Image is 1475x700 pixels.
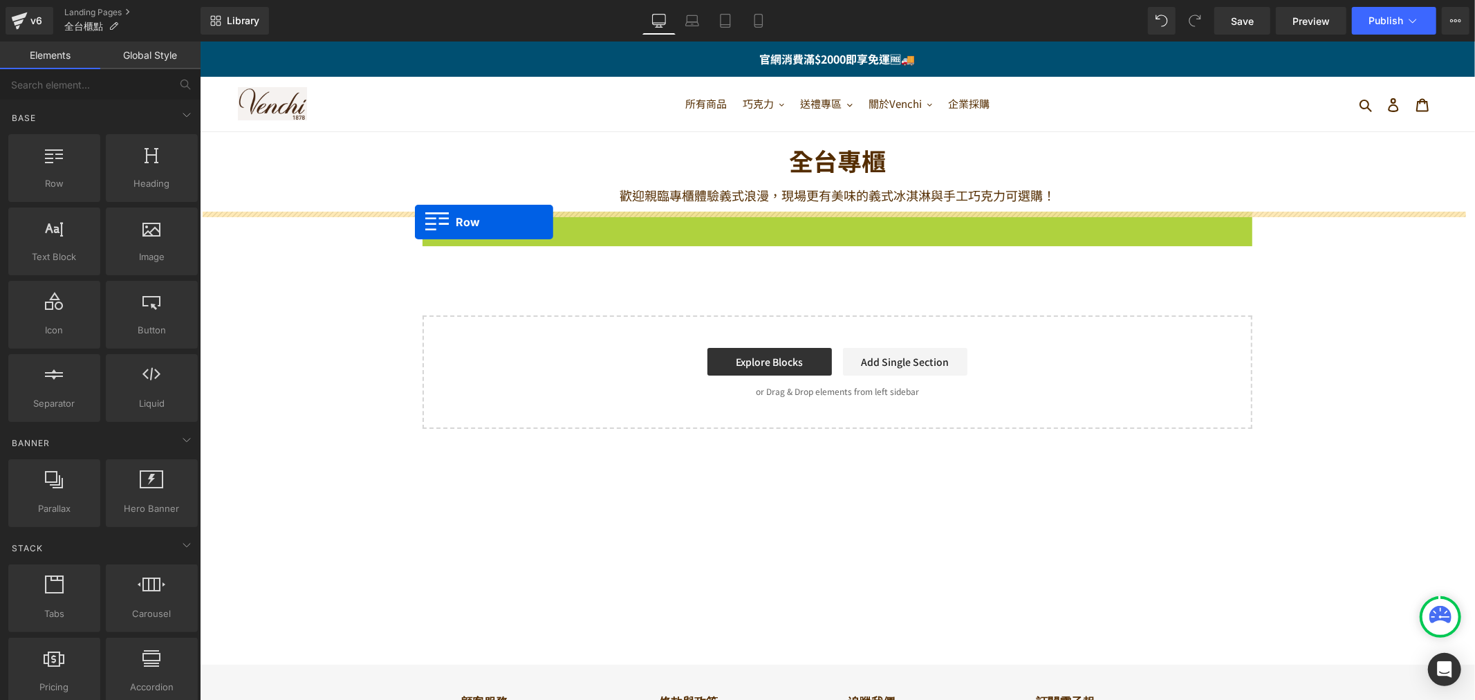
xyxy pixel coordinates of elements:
[837,654,1015,668] p: 訂閱電子報
[1181,7,1209,35] button: Redo
[6,7,53,35] a: v6
[100,42,201,69] a: Global Style
[676,7,709,35] a: Laptop
[110,501,194,516] span: Hero Banner
[1276,7,1346,35] a: Preview
[648,654,722,668] p: 追蹤我們
[1352,7,1436,35] button: Publish
[245,345,1030,355] p: or Drag & Drop elements from left sidebar
[741,53,797,73] a: 企業採購
[35,144,1241,164] p: 歡迎親臨專櫃體驗義式浪漫，現場更有美味的義式冰淇淋與手工巧克力可選購！
[662,53,740,73] button: 關於Venchi
[10,436,51,450] span: Banner
[110,250,194,264] span: Image
[508,306,632,334] a: Explore Blocks
[261,654,323,668] p: 顧客服務
[709,7,742,35] a: Tablet
[110,323,194,338] span: Button
[110,680,194,694] span: Accordion
[12,501,96,516] span: Parallax
[201,7,269,35] a: New Library
[742,7,775,35] a: Mobile
[64,21,103,32] span: 全台櫃點
[28,12,45,30] div: v6
[1292,14,1330,28] span: Preview
[10,542,44,555] span: Stack
[669,55,722,70] span: 關於Venchi
[485,55,527,70] span: 所有商品
[479,53,534,73] a: 所有商品
[110,396,194,411] span: Liquid
[642,7,676,35] a: Desktop
[543,55,574,70] span: 巧克力
[110,607,194,621] span: Carousel
[748,55,790,70] span: 企業採購
[593,53,660,73] button: 送禮專區
[1231,14,1254,28] span: Save
[12,680,96,694] span: Pricing
[460,654,543,668] p: 條款與政策
[536,53,592,73] button: 巧克力
[38,46,107,79] img: Venchi Taiwan
[1369,15,1403,26] span: Publish
[1,1,1274,33] p: 官網消費滿$2000即享免運🆓🚚
[1148,7,1176,35] button: Undo
[227,15,259,27] span: Library
[64,7,201,18] a: Landing Pages
[1442,7,1469,35] button: More
[1428,653,1461,686] div: Open Intercom Messenger
[12,607,96,621] span: Tabs
[643,306,768,334] a: Add Single Section
[12,250,96,264] span: Text Block
[12,396,96,411] span: Separator
[10,111,37,125] span: Base
[12,176,96,191] span: Row
[600,55,642,70] span: 送禮專區
[12,323,96,338] span: Icon
[110,176,194,191] span: Heading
